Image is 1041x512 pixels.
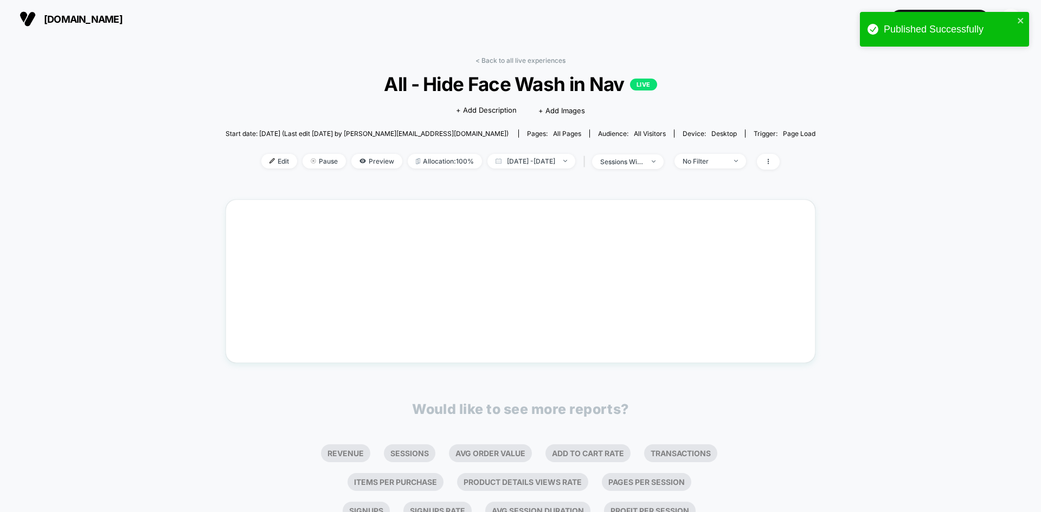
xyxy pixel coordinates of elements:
[408,154,482,168] span: Allocation: 100%
[884,24,1014,35] div: Published Successfully
[412,401,629,417] p: Would like to see more reports?
[384,444,435,462] li: Sessions
[1017,16,1025,27] button: close
[563,160,567,162] img: end
[269,158,275,164] img: edit
[311,158,316,164] img: end
[226,129,509,138] span: Start date: [DATE] (Last edit [DATE] by [PERSON_NAME][EMAIL_ADDRESS][DOMAIN_NAME])
[538,106,585,115] span: + Add Images
[16,10,126,28] button: [DOMAIN_NAME]
[457,473,588,491] li: Product Details Views Rate
[351,154,402,168] span: Preview
[303,154,346,168] span: Pause
[255,73,786,95] span: All - Hide Face Wash in Nav
[734,160,738,162] img: end
[475,56,566,64] a: < Back to all live experiences
[553,129,581,138] span: all pages
[652,160,656,163] img: end
[674,129,745,138] span: Device:
[456,105,517,116] span: + Add Description
[600,158,644,166] div: sessions with impression
[416,158,420,164] img: rebalance
[487,154,575,168] span: [DATE] - [DATE]
[634,129,666,138] span: All Visitors
[261,154,297,168] span: Edit
[711,129,737,138] span: desktop
[598,129,666,138] div: Audience:
[1000,9,1021,30] div: JK
[630,79,657,90] p: LIVE
[20,11,36,27] img: Visually logo
[644,444,717,462] li: Transactions
[754,129,815,138] div: Trigger:
[44,14,123,25] span: [DOMAIN_NAME]
[581,154,592,170] span: |
[997,8,1025,30] button: JK
[602,473,691,491] li: Pages Per Session
[783,129,815,138] span: Page Load
[321,444,370,462] li: Revenue
[496,158,502,164] img: calendar
[348,473,444,491] li: Items Per Purchase
[449,444,532,462] li: Avg Order Value
[683,157,726,165] div: No Filter
[527,129,581,138] div: Pages:
[545,444,631,462] li: Add To Cart Rate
